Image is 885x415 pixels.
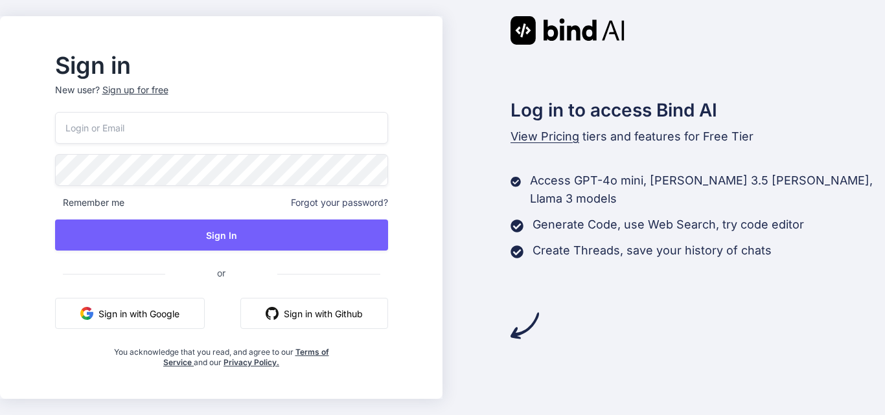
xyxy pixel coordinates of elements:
[55,84,388,112] p: New user?
[110,339,332,368] div: You acknowledge that you read, and agree to our and our
[266,307,279,320] img: github
[163,347,329,367] a: Terms of Service
[55,55,388,76] h2: Sign in
[511,96,885,124] h2: Log in to access Bind AI
[530,172,885,208] p: Access GPT-4o mini, [PERSON_NAME] 3.5 [PERSON_NAME], Llama 3 models
[165,257,277,289] span: or
[224,357,279,367] a: Privacy Policy.
[240,298,388,329] button: Sign in with Github
[102,84,168,96] div: Sign up for free
[511,16,625,45] img: Bind AI logo
[55,196,124,209] span: Remember me
[533,241,772,260] p: Create Threads, save your history of chats
[291,196,388,209] span: Forgot your password?
[533,216,804,234] p: Generate Code, use Web Search, try code editor
[55,112,388,144] input: Login or Email
[511,128,885,146] p: tiers and features for Free Tier
[55,219,388,251] button: Sign In
[511,311,539,340] img: arrow
[55,298,205,329] button: Sign in with Google
[80,307,93,320] img: google
[511,129,579,143] span: View Pricing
